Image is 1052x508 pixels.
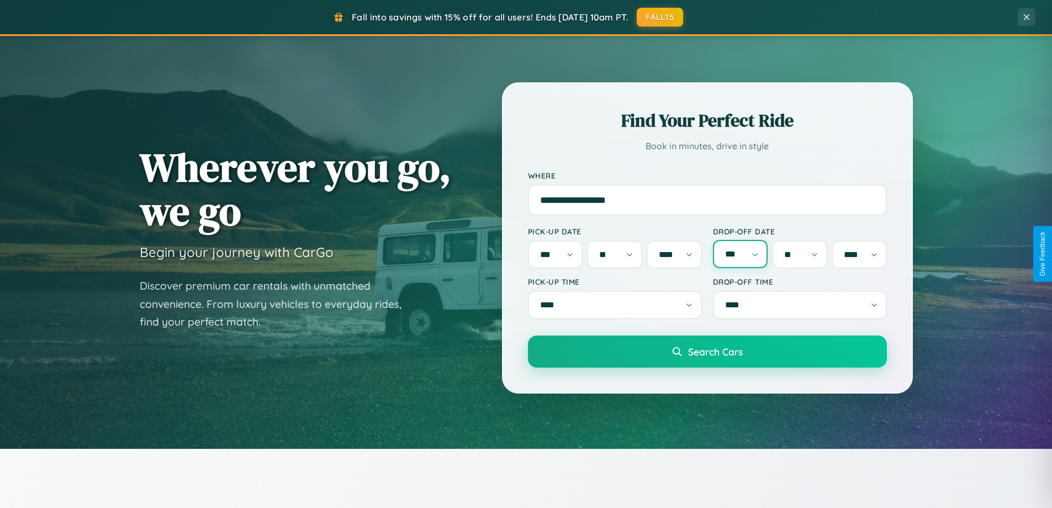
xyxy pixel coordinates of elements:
span: Search Cars [688,345,743,358]
span: Fall into savings with 15% off for all users! Ends [DATE] 10am PT. [352,12,628,23]
label: Pick-up Time [528,277,702,286]
div: Give Feedback [1039,232,1046,276]
h3: Begin your journey with CarGo [140,244,334,260]
p: Book in minutes, drive in style [528,138,887,154]
label: Drop-off Time [713,277,887,286]
label: Where [528,171,887,180]
label: Drop-off Date [713,227,887,236]
button: Search Cars [528,336,887,368]
h1: Wherever you go, we go [140,145,451,233]
button: FALL15 [637,8,683,27]
p: Discover premium car rentals with unmatched convenience. From luxury vehicles to everyday rides, ... [140,277,416,331]
h2: Find Your Perfect Ride [528,108,887,133]
label: Pick-up Date [528,227,702,236]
